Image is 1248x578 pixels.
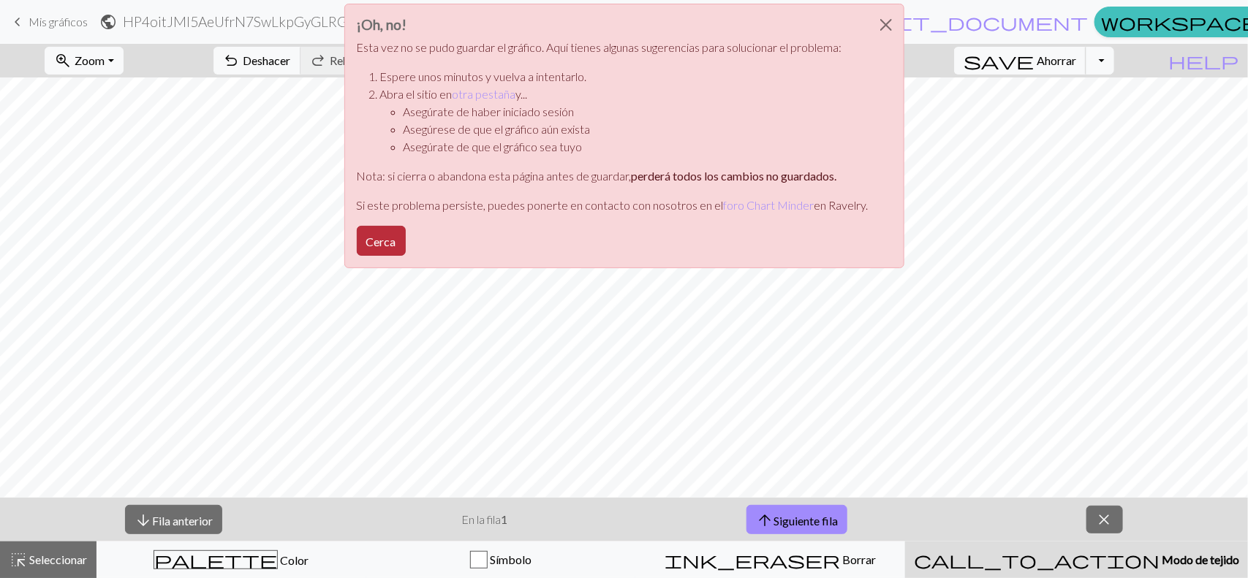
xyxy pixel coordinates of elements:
[357,169,632,183] font: Nota: si cierra o abandona esta página antes de guardar,
[724,198,814,212] a: foro Chart Minder
[357,226,406,256] button: Cerca
[635,541,905,578] button: Borrar
[404,140,583,153] font: Asegúrate de que el gráfico sea tuyo
[905,541,1248,578] button: Modo de tejido
[774,513,838,527] font: Siguiente fila
[501,512,507,526] font: 1
[366,541,636,578] button: Símbolo
[914,550,1160,570] span: call_to_action
[490,552,532,566] font: Símbolo
[869,4,904,45] button: Cerca
[756,510,774,531] span: arrow_upward
[280,553,309,567] font: Color
[357,16,407,33] font: ¡Oh, no!
[516,87,528,101] font: y...
[357,40,842,54] font: Esta vez no se pudo guardar el gráfico. Aquí tienes algunas sugerencias para solucionar el problema:
[154,550,277,570] span: palette
[366,235,396,248] font: Cerca
[97,541,366,578] button: Color
[404,122,591,136] font: Asegúrese de que el gráfico aún exista
[404,104,575,118] font: Asegúrate de haber iniciado sesión
[135,510,152,531] span: arrow_downward
[29,552,87,566] font: Seleccionar
[380,87,453,101] font: Abra el sitio en
[152,513,213,527] font: Fila anterior
[125,505,222,535] button: Fila anterior
[746,505,847,535] button: Siguiente fila
[1162,552,1239,566] font: Modo de tejido
[632,169,837,183] font: perderá todos los cambios no guardados.
[814,198,869,212] font: en Ravelry.
[453,87,516,101] a: otra pestaña
[461,512,501,526] font: En la fila
[357,198,724,212] font: Si este problema persiste, puedes ponerte en contacto con nosotros en el
[380,69,587,83] font: Espere unos minutos y vuelva a intentarlo.
[1096,509,1113,530] span: close
[665,550,840,570] span: ink_eraser
[842,552,876,566] font: Borrar
[10,550,27,570] span: highlight_alt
